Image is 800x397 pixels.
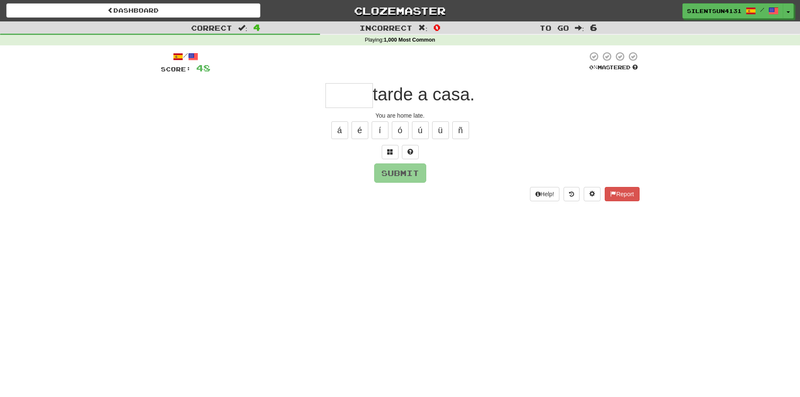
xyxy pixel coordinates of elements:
button: Help! [530,187,560,201]
button: Single letter hint - you only get 1 per sentence and score half the points! alt+h [402,145,419,159]
span: Correct [191,24,232,32]
span: To go [540,24,569,32]
button: ü [432,121,449,139]
a: Dashboard [6,3,260,18]
span: Incorrect [359,24,412,32]
span: / [760,7,764,13]
button: Report [605,187,639,201]
button: Submit [374,163,426,183]
strong: 1,000 Most Common [384,37,435,43]
span: 0 % [589,64,598,71]
span: 48 [196,63,210,73]
div: Mastered [588,64,640,71]
button: Switch sentence to multiple choice alt+p [382,145,399,159]
div: You are home late. [161,111,640,120]
span: 0 [433,22,441,32]
button: ñ [452,121,469,139]
span: 4 [253,22,260,32]
button: ú [412,121,429,139]
span: Score: [161,66,191,73]
span: tarde a casa. [373,84,475,104]
button: í [372,121,388,139]
a: Clozemaster [273,3,527,18]
span: 6 [590,22,597,32]
span: SilentSun4131 [687,7,742,15]
button: Round history (alt+y) [564,187,580,201]
span: : [418,24,428,32]
span: : [575,24,584,32]
button: ó [392,121,409,139]
button: á [331,121,348,139]
button: é [351,121,368,139]
span: : [238,24,247,32]
a: SilentSun4131 / [682,3,783,18]
div: / [161,51,210,62]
